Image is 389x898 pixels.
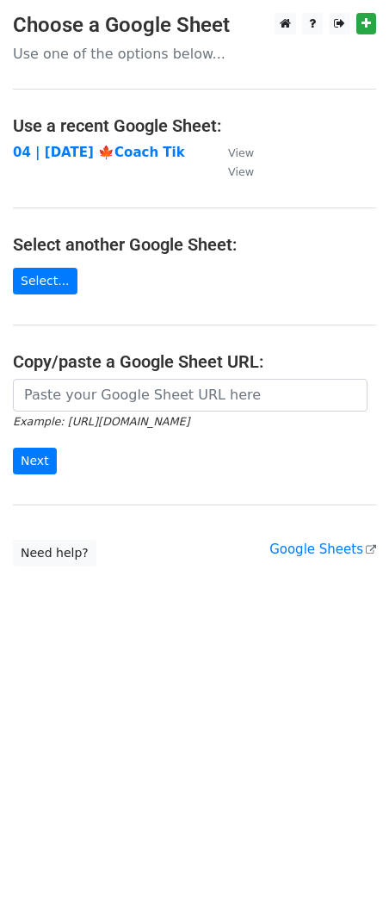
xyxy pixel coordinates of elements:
input: Paste your Google Sheet URL here [13,379,367,412]
a: Google Sheets [269,542,376,557]
p: Use one of the options below... [13,45,376,63]
a: Need help? [13,540,96,567]
small: Example: [URL][DOMAIN_NAME] [13,415,189,428]
h4: Select another Google Sheet: [13,234,376,255]
h4: Use a recent Google Sheet: [13,115,376,136]
small: View [228,165,254,178]
a: View [211,145,254,160]
input: Next [13,448,57,474]
small: View [228,146,254,159]
a: Select... [13,268,77,294]
a: 04 | [DATE] 🍁Coach Tik [13,145,185,160]
a: View [211,164,254,179]
h4: Copy/paste a Google Sheet URL: [13,351,376,372]
h3: Choose a Google Sheet [13,13,376,38]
